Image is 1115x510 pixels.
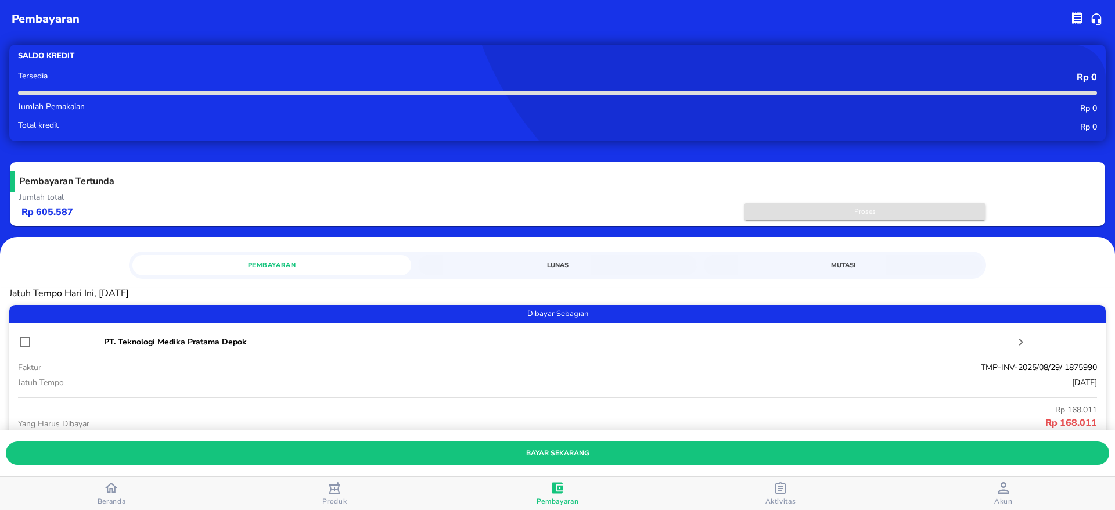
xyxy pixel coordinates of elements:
[750,206,980,218] span: Proses
[18,361,467,373] p: faktur
[18,72,467,80] p: Tersedia
[21,206,744,218] p: Rp 605.587
[19,192,1096,203] p: Jumlah total
[12,10,80,28] p: pembayaran
[467,72,1097,83] p: Rp 0
[18,103,467,111] p: Jumlah Pemakaian
[711,260,976,271] span: Mutasi
[18,376,467,389] p: jatuh tempo
[6,441,1109,465] button: bayar sekarang
[18,51,557,62] p: Saldo kredit
[223,477,446,510] button: Produk
[765,497,796,506] span: Aktivitas
[18,418,557,430] p: Yang Harus Dibayar
[704,255,983,275] a: Mutasi
[467,361,1097,373] p: TMP-INV-2025/08/29/ 1875990
[98,497,126,506] span: Beranda
[322,497,347,506] span: Produk
[467,376,1097,389] p: [DATE]
[467,121,1097,132] p: Rp 0
[18,121,467,130] p: Total kredit
[892,477,1115,510] button: Akun
[9,308,1106,321] span: Dibayar Sebagian
[537,497,579,506] span: Pembayaran
[994,497,1013,506] span: Akun
[132,255,411,275] a: Pembayaran
[446,477,669,510] button: Pembayaran
[104,336,1014,348] p: PT. Teknologi Medika Pratama Depok
[10,171,1096,192] h5: Pembayaran Tertunda
[425,260,690,271] span: Lunas
[418,255,697,275] a: Lunas
[467,103,1097,114] p: Rp 0
[129,252,986,275] div: simple tabs
[744,203,985,220] button: Proses
[557,416,1097,430] p: Rp 168.011
[9,288,1106,299] p: Jatuh Tempo Hari Ini, [DATE]
[15,447,1100,459] span: bayar sekarang
[669,477,892,510] button: Aktivitas
[557,404,1097,416] p: Rp 168.011
[139,260,404,271] span: Pembayaran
